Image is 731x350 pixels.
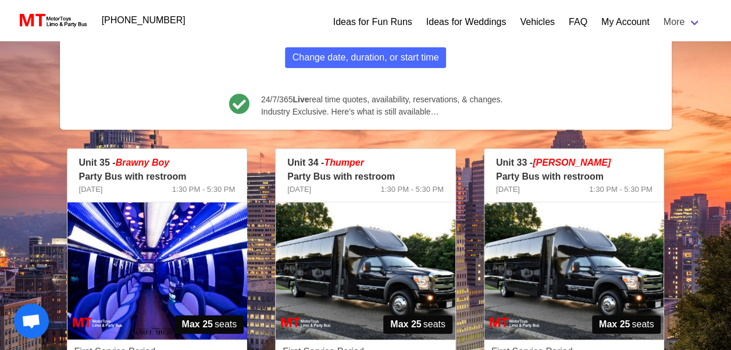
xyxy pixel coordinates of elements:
strong: Max 25 [599,317,630,331]
span: 1:30 PM - 5:30 PM [172,184,235,195]
span: seats [175,315,244,334]
span: Industry Exclusive. Here’s what is still available… [261,106,502,118]
img: 35%2002.jpg [67,202,247,340]
p: Party Bus with restroom [287,170,444,184]
em: Brawny Boy [116,158,169,167]
img: MotorToys Logo [16,12,88,28]
img: 34%2001.jpg [276,202,455,340]
p: Party Bus with restroom [496,170,652,184]
p: Unit 34 - [287,156,444,170]
span: 24/7/365 real time quotes, availability, reservations, & changes. [261,94,502,106]
p: Party Bus with restroom [79,170,236,184]
span: seats [592,315,661,334]
span: 1:30 PM - 5:30 PM [589,184,652,195]
a: Vehicles [520,15,555,29]
span: [DATE] [496,184,520,195]
a: Ideas for Fun Runs [333,15,412,29]
a: More [657,10,708,34]
b: Live [293,95,309,104]
a: Ideas for Weddings [426,15,507,29]
button: Change date, duration, or start time [285,47,447,68]
a: [PHONE_NUMBER] [95,9,192,32]
span: [DATE] [79,184,103,195]
a: FAQ [569,15,587,29]
div: Open chat [14,303,49,338]
p: Unit 35 - [79,156,236,170]
img: 33%2001.jpg [484,202,664,340]
a: My Account [601,15,650,29]
p: Unit 33 - [496,156,652,170]
strong: Max 25 [390,317,421,331]
span: Change date, duration, or start time [293,51,439,65]
span: seats [383,315,452,334]
em: [PERSON_NAME] [533,158,611,167]
em: Thumper [324,158,363,167]
span: [DATE] [287,184,311,195]
span: 1:30 PM - 5:30 PM [380,184,443,195]
strong: Max 25 [182,317,213,331]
